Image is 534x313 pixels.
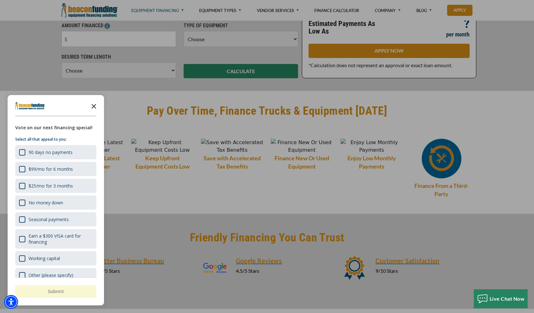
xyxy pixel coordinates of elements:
div: Earn a $300 VISA card for financing [29,233,93,245]
div: Survey [8,95,104,305]
button: Close the survey [88,99,100,112]
div: $99/mo for 6 months [29,166,73,172]
div: Accessibility Menu [4,295,18,309]
div: Seasonal payments [29,216,69,222]
div: Working capital [29,255,60,261]
div: $25/mo for 3 months [15,179,96,193]
div: Seasonal payments [15,212,96,227]
div: Other (please specify) [29,272,73,278]
span: Live Chat Now [490,296,525,302]
div: No money down [15,195,96,210]
div: $99/mo for 6 months [15,162,96,176]
div: $25/mo for 3 months [29,183,73,189]
p: Select all that appeal to you: [15,136,96,143]
div: 90 days no payments [29,149,73,155]
div: Vote on our next financing special! [15,124,96,131]
img: Company logo [15,102,45,110]
div: Other (please specify) [15,268,96,282]
div: Working capital [15,251,96,265]
button: Live Chat Now [474,289,528,308]
div: Earn a $300 VISA card for financing [15,229,96,249]
div: 90 days no payments [15,145,96,159]
button: Submit [15,285,96,298]
div: No money down [29,200,63,206]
